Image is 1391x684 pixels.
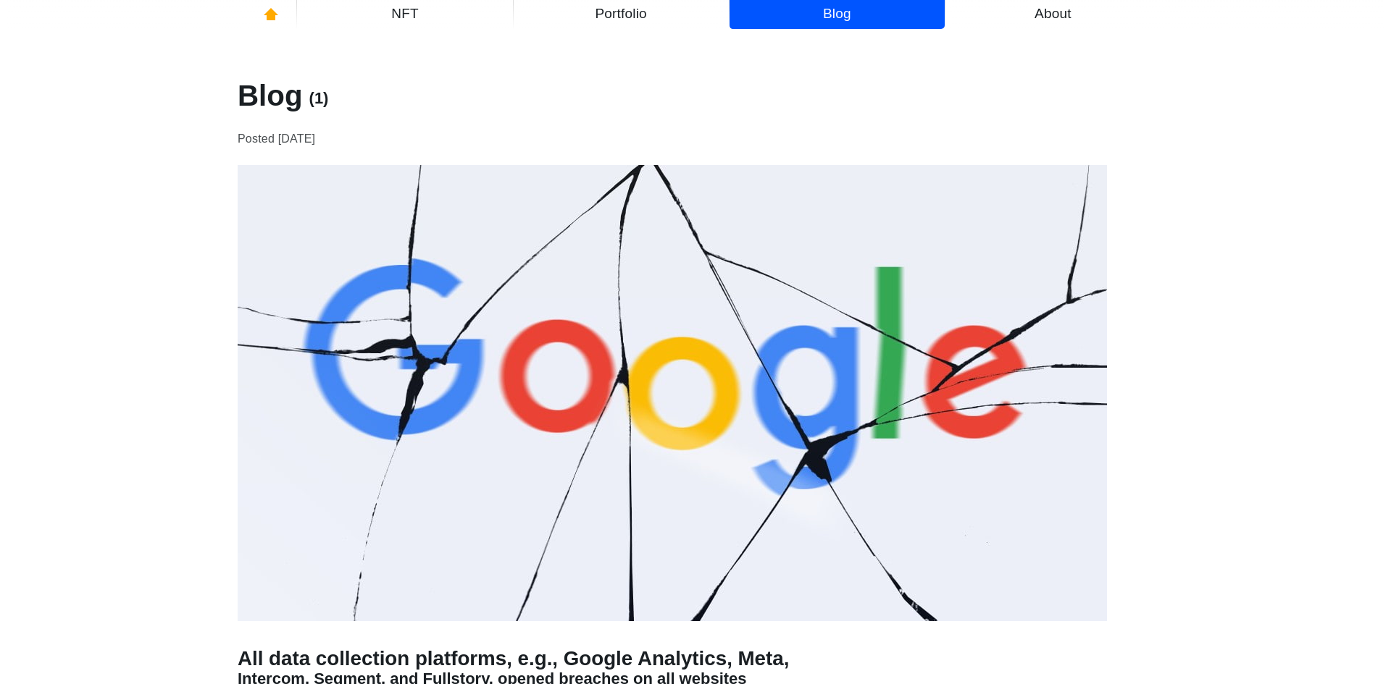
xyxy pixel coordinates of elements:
[522,2,720,25] span: Portfolio
[238,165,1107,621] img: All data collection platforms, e.g., Google Analytics, Meta, Intercom, Segment, and Fullstory, op...
[306,2,504,25] span: NFT
[738,2,936,25] span: Blog
[238,167,1107,186] a: All data collection platforms, e.g., Google Analytics, Meta, Intercom, Segment, and Fullstory, op...
[954,2,1152,25] span: About
[238,80,1153,112] h1: Blog
[238,127,1153,151] time: Posted [DATE]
